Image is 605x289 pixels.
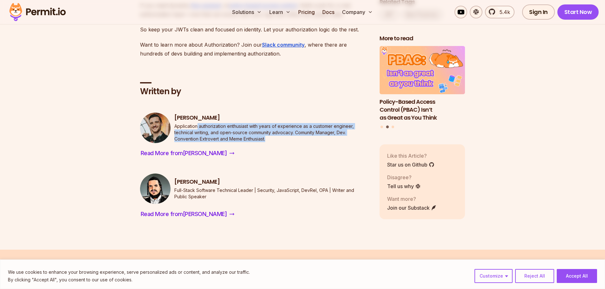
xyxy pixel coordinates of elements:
[296,6,317,18] a: Pricing
[174,114,369,122] h3: [PERSON_NAME]
[174,178,369,186] h3: [PERSON_NAME]
[387,152,434,160] p: Like this Article?
[230,6,264,18] button: Solutions
[140,209,235,219] a: Read More from[PERSON_NAME]
[8,276,250,284] p: By clicking "Accept All", you consent to our use of cookies.
[140,113,171,143] img: Daniel Bass
[496,8,510,16] span: 5.4k
[140,174,171,204] img: Gabriel L. Manor
[515,269,554,283] button: Reject All
[140,25,369,34] p: So keep your JWTs clean and focused on identity. Let your authorization logic do the rest.
[485,6,514,18] a: 5.4k
[380,46,465,122] a: Policy-Based Access Control (PBAC) Isn’t as Great as You ThinkPolicy-Based Access Control (PBAC) ...
[380,126,383,128] button: Go to slide 1
[141,149,227,158] span: Read More from [PERSON_NAME]
[557,4,599,20] a: Start Now
[387,182,421,190] a: Tell us why
[380,46,465,129] div: Posts
[174,123,369,142] p: Application authorization enthusiast with years of experience as a customer engineer, technical w...
[267,6,293,18] button: Learn
[262,42,305,48] a: Slack community
[474,269,513,283] button: Customize
[387,161,434,168] a: Star us on Github
[339,6,375,18] button: Company
[522,4,555,20] a: Sign In
[380,34,465,42] h2: More to read
[8,268,250,276] p: We use cookies to enhance your browsing experience, serve personalized ads or content, and analyz...
[380,98,465,122] h3: Policy-Based Access Control (PBAC) Isn’t as Great as You Think
[174,187,369,200] p: Full-Stack Software Technical Leader | Security, JavaScript, DevRel, OPA | Writer and Public Speaker
[386,126,389,128] button: Go to slide 2
[387,204,437,212] a: Join our Substack
[6,1,69,23] img: Permit logo
[320,6,337,18] a: Docs
[557,269,597,283] button: Accept All
[392,126,394,128] button: Go to slide 3
[380,46,465,94] img: Policy-Based Access Control (PBAC) Isn’t as Great as You Think
[140,40,369,58] p: Want to learn more about Authorization? Join our , where there are hundreds of devs building and ...
[140,86,369,97] h2: Written by
[380,46,465,122] li: 2 of 3
[140,148,235,158] a: Read More from[PERSON_NAME]
[387,195,437,203] p: Want more?
[387,174,421,181] p: Disagree?
[141,210,227,219] span: Read More from [PERSON_NAME]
